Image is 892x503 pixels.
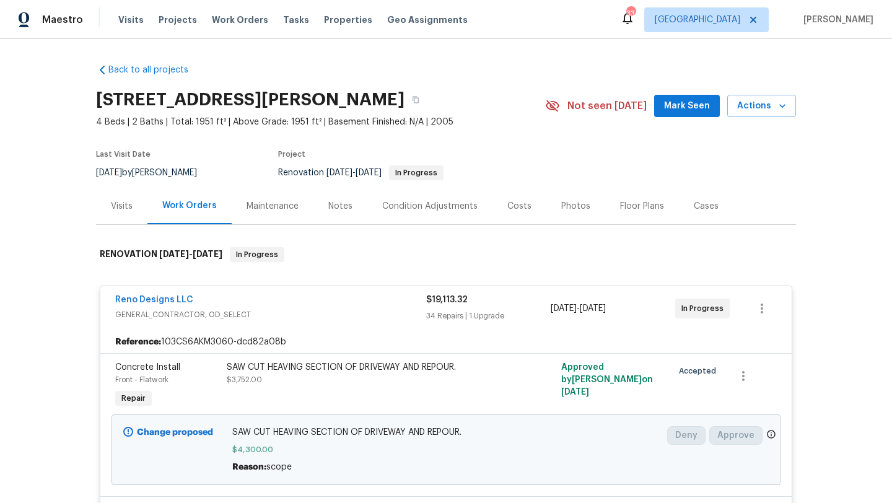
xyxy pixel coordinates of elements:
[96,151,151,158] span: Last Visit Date
[227,376,262,383] span: $3,752.00
[766,429,776,442] span: Only a market manager or an area construction manager can approve
[96,64,215,76] a: Back to all projects
[232,463,266,471] span: Reason:
[159,250,189,258] span: [DATE]
[96,94,404,106] h2: [STREET_ADDRESS][PERSON_NAME]
[664,98,710,114] span: Mark Seen
[551,302,606,315] span: -
[324,14,372,26] span: Properties
[727,95,796,118] button: Actions
[227,361,498,374] div: SAW CUT HEAVING SECTION OF DRIVEWAY AND REPOUR.
[96,235,796,274] div: RENOVATION [DATE]-[DATE]In Progress
[580,304,606,313] span: [DATE]
[115,308,426,321] span: GENERAL_CONTRACTOR, OD_SELECT
[694,200,719,212] div: Cases
[426,310,551,322] div: 34 Repairs | 1 Upgrade
[654,95,720,118] button: Mark Seen
[42,14,83,26] span: Maestro
[118,14,144,26] span: Visits
[96,165,212,180] div: by [PERSON_NAME]
[96,116,545,128] span: 4 Beds | 2 Baths | Total: 1951 ft² | Above Grade: 1951 ft² | Basement Finished: N/A | 2005
[115,295,193,304] a: Reno Designs LLC
[798,14,873,26] span: [PERSON_NAME]
[111,200,133,212] div: Visits
[356,168,382,177] span: [DATE]
[328,200,352,212] div: Notes
[137,428,213,437] b: Change proposed
[116,392,151,405] span: Repair
[326,168,382,177] span: -
[247,200,299,212] div: Maintenance
[567,100,647,112] span: Not seen [DATE]
[266,463,292,471] span: scope
[620,200,664,212] div: Floor Plans
[426,295,468,304] span: $19,113.32
[390,169,442,177] span: In Progress
[561,200,590,212] div: Photos
[115,376,168,383] span: Front - Flatwork
[507,200,531,212] div: Costs
[115,336,161,348] b: Reference:
[667,426,706,445] button: Deny
[709,426,763,445] button: Approve
[100,331,792,353] div: 103CS6AKM3060-dcd82a08b
[115,363,180,372] span: Concrete Install
[231,248,283,261] span: In Progress
[681,302,728,315] span: In Progress
[96,168,122,177] span: [DATE]
[561,363,653,396] span: Approved by [PERSON_NAME] on
[387,14,468,26] span: Geo Assignments
[679,365,721,377] span: Accepted
[212,14,268,26] span: Work Orders
[159,14,197,26] span: Projects
[232,426,660,439] span: SAW CUT HEAVING SECTION OF DRIVEWAY AND REPOUR.
[404,89,427,111] button: Copy Address
[278,168,444,177] span: Renovation
[655,14,740,26] span: [GEOGRAPHIC_DATA]
[382,200,478,212] div: Condition Adjustments
[232,444,660,456] span: $4,300.00
[162,199,217,212] div: Work Orders
[278,151,305,158] span: Project
[283,15,309,24] span: Tasks
[193,250,222,258] span: [DATE]
[561,388,589,396] span: [DATE]
[737,98,786,114] span: Actions
[159,250,222,258] span: -
[626,7,635,20] div: 33
[100,247,222,262] h6: RENOVATION
[551,304,577,313] span: [DATE]
[326,168,352,177] span: [DATE]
